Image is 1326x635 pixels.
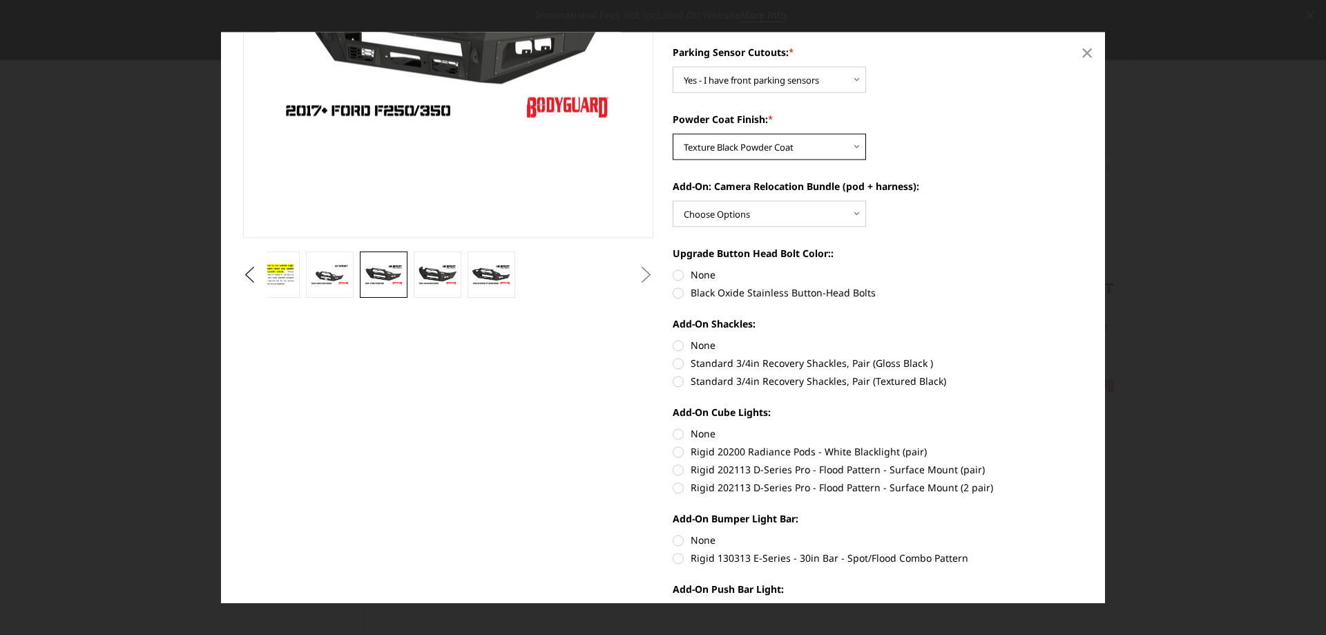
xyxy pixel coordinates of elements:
[310,264,349,286] img: A2 Series - Sport Front Bumper (winch mount)
[673,533,1084,547] label: None
[673,426,1084,441] label: None
[364,264,403,286] img: A2 Series - Sport Front Bumper (winch mount)
[673,338,1084,352] label: None
[418,264,457,286] img: A2 Series - Sport Front Bumper (winch mount)
[1257,569,1326,635] iframe: Chat Widget
[673,112,1084,126] label: Powder Coat Finish:
[256,262,295,288] img: A2 Series - Sport Front Bumper (winch mount)
[673,444,1084,459] label: Rigid 20200 Radiance Pods - White Blacklight (pair)
[240,265,260,285] button: Previous
[1076,42,1098,64] a: Close
[673,551,1084,565] label: Rigid 130313 E-Series - 30in Bar - Spot/Flood Combo Pattern
[673,267,1084,282] label: None
[673,462,1084,477] label: Rigid 202113 D-Series Pro - Flood Pattern - Surface Mount (pair)
[673,316,1084,331] label: Add-On Shackles:
[673,511,1084,526] label: Add-On Bumper Light Bar:
[673,582,1084,596] label: Add-On Push Bar Light:
[673,374,1084,388] label: Standard 3/4in Recovery Shackles, Pair (Textured Black)
[673,45,1084,59] label: Parking Sensor Cutouts:
[673,405,1084,419] label: Add-On Cube Lights:
[673,179,1084,193] label: Add-On: Camera Relocation Bundle (pod + harness):
[673,285,1084,300] label: Black Oxide Stainless Button-Head Bolts
[636,265,657,285] button: Next
[673,246,1084,260] label: Upgrade Button Head Bolt Color::
[673,480,1084,495] label: Rigid 202113 D-Series Pro - Flood Pattern - Surface Mount (2 pair)
[673,356,1084,370] label: Standard 3/4in Recovery Shackles, Pair (Gloss Black )
[472,264,510,286] img: A2 Series - Sport Front Bumper (winch mount)
[1081,38,1093,68] span: ×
